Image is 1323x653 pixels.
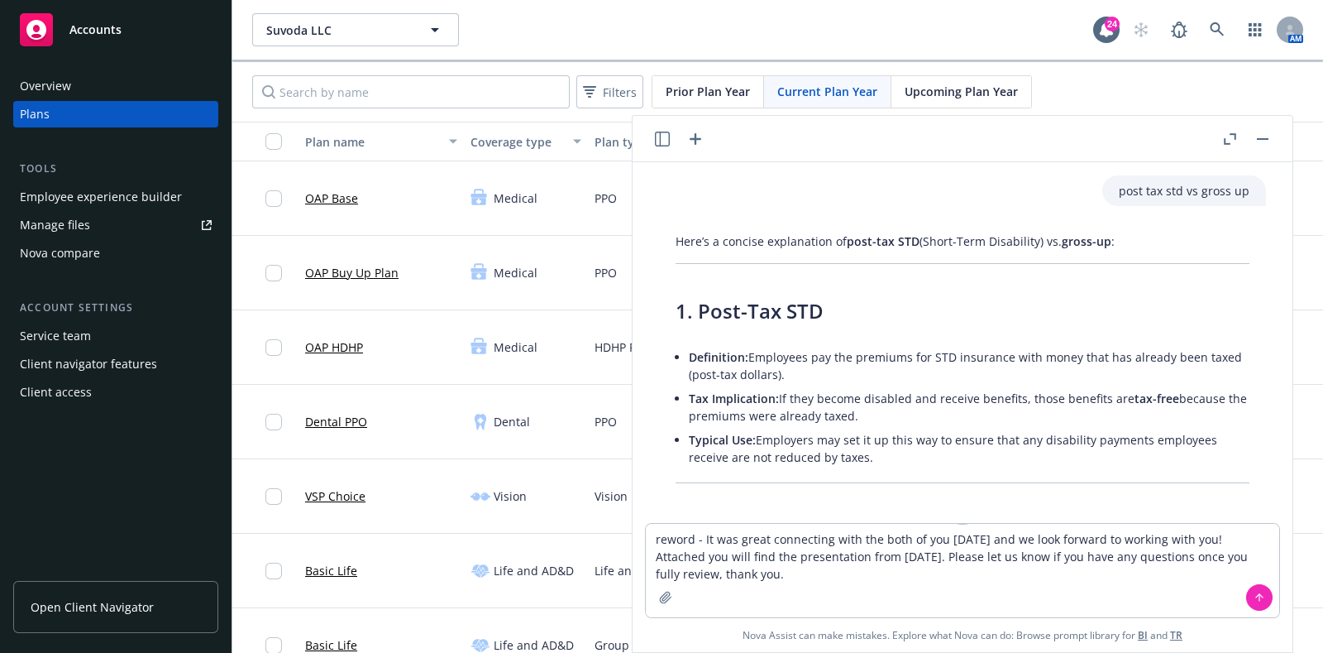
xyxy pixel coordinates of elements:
[305,264,399,281] a: OAP Buy Up Plan
[13,300,218,316] div: Account settings
[1239,13,1272,46] a: Switch app
[265,339,282,356] input: Toggle Row Selected
[494,413,530,430] span: Dental
[646,524,1279,617] textarea: reword - It was great connecting with the both of you [DATE] and we look forward to working with ...
[689,349,748,365] span: Definition:
[1163,13,1196,46] a: Report a Bug
[588,122,712,161] button: Plan type
[494,487,527,505] span: Vision
[305,413,367,430] a: Dental PPO
[265,488,282,505] input: Toggle Row Selected
[595,339,652,356] span: HDHP PPO
[777,83,877,100] span: Current Plan Year
[1138,628,1148,642] a: BI
[265,414,282,430] input: Toggle Row Selected
[470,133,563,151] div: Coverage type
[666,83,750,100] span: Prior Plan Year
[1134,391,1179,406] span: tax-free
[69,23,122,36] span: Accounts
[252,13,459,46] button: Suvoda LLC
[31,598,154,616] span: Open Client Navigator
[1201,13,1234,46] a: Search
[266,22,409,39] span: Suvoda LLC
[595,190,617,207] span: PPO
[1062,233,1111,249] span: gross-up
[676,297,824,324] span: 1. Post-Tax STD
[689,432,756,448] span: Typical Use:
[305,562,357,579] a: Basic Life
[494,339,537,356] span: Medical
[905,83,1018,100] span: Upcoming Plan Year
[305,190,358,207] a: OAP Base
[595,562,675,579] span: Life and AD&D
[13,240,218,266] a: Nova compare
[305,339,363,356] a: OAP HDHP
[20,212,90,238] div: Manage files
[639,618,1286,652] span: Nova Assist can make mistakes. Explore what Nova can do: Browse prompt library for and
[847,233,919,249] span: post-tax STD
[13,212,218,238] a: Manage files
[595,413,617,430] span: PPO
[13,73,218,99] a: Overview
[265,563,282,579] input: Toggle Row Selected
[20,73,71,99] div: Overview
[595,133,687,151] div: Plan type
[1119,182,1249,199] p: post tax std vs gross up
[13,379,218,406] a: Client access
[13,323,218,349] a: Service team
[305,487,365,505] a: VSP Choice
[20,379,92,406] div: Client access
[20,184,182,210] div: Employee experience builder
[305,133,439,151] div: Plan name
[464,122,588,161] button: Coverage type
[299,122,464,161] button: Plan name
[689,345,1249,387] li: Employees pay the premiums for STD insurance with money that has already been taxed (post-tax dol...
[689,428,1249,469] li: Employers may set it up this way to ensure that any disability payments employees receive are not...
[1105,17,1120,31] div: 24
[494,562,574,579] span: Life and AD&D
[603,84,637,101] span: Filters
[20,351,157,377] div: Client navigator features
[689,391,779,406] span: Tax Implication:
[595,264,617,281] span: PPO
[20,240,100,266] div: Nova compare
[13,351,218,377] a: Client navigator features
[265,265,282,281] input: Toggle Row Selected
[1170,628,1182,642] a: TR
[676,516,786,544] span: 2. Gross-Up
[13,7,218,53] a: Accounts
[676,233,1249,250] p: Here’s a concise explanation of (Short-Term Disability) vs. :
[1125,13,1158,46] a: Start snowing
[13,184,218,210] a: Employee experience builder
[494,264,537,281] span: Medical
[252,75,570,108] input: Search by name
[13,161,218,177] div: Tools
[689,387,1249,428] li: If they become disabled and receive benefits, those benefits are because the premiums were alread...
[580,80,640,104] span: Filters
[576,75,643,108] button: Filters
[13,101,218,127] a: Plans
[595,487,628,505] span: Vision
[494,190,537,207] span: Medical
[265,190,282,207] input: Toggle Row Selected
[20,323,91,349] div: Service team
[265,133,282,150] input: Select all
[20,101,50,127] div: Plans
